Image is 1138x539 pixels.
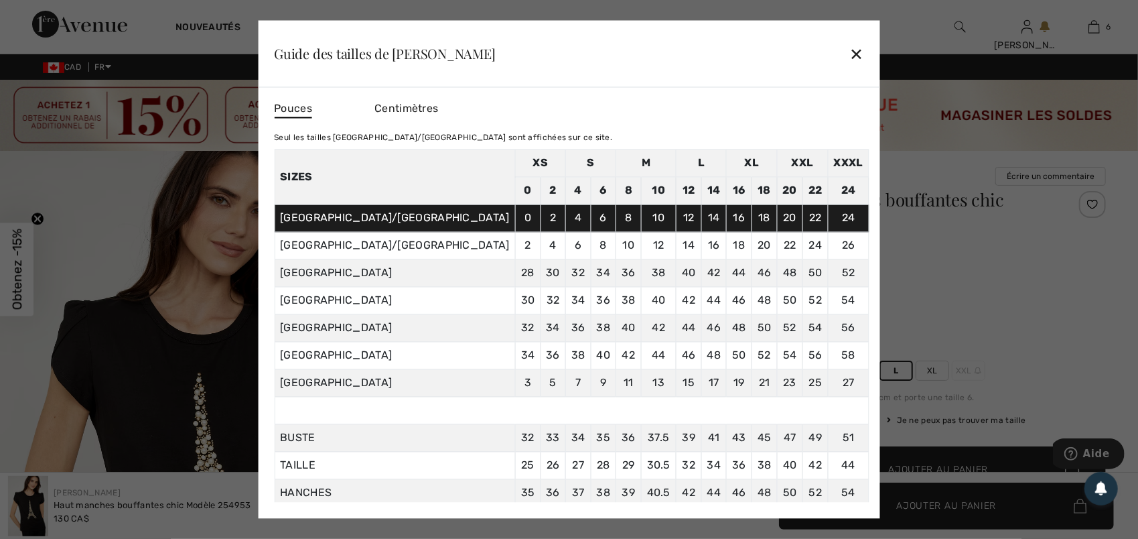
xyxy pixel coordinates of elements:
[849,40,863,68] div: ✕
[521,459,535,472] span: 25
[828,259,869,287] td: 52
[752,314,777,342] td: 50
[591,369,616,397] td: 9
[841,487,855,499] span: 54
[777,314,803,342] td: 52
[752,204,777,232] td: 18
[641,232,676,259] td: 12
[784,432,796,444] span: 47
[521,487,535,499] span: 35
[828,149,869,177] td: XXXL
[521,432,535,444] span: 32
[676,314,701,342] td: 44
[802,177,828,204] td: 22
[707,487,721,499] span: 44
[275,424,516,452] td: BUSTE
[727,287,752,314] td: 46
[275,259,516,287] td: [GEOGRAPHIC_DATA]
[515,314,541,342] td: 32
[616,287,642,314] td: 38
[676,232,701,259] td: 14
[732,487,746,499] span: 46
[682,459,695,472] span: 32
[541,232,566,259] td: 4
[616,177,642,204] td: 8
[374,103,438,115] span: Centimètres
[701,204,727,232] td: 14
[275,149,516,204] th: Sizes
[641,204,676,232] td: 10
[541,287,566,314] td: 32
[515,177,541,204] td: 0
[275,342,516,369] td: [GEOGRAPHIC_DATA]
[275,287,516,314] td: [GEOGRAPHIC_DATA]
[541,369,566,397] td: 5
[777,259,803,287] td: 48
[616,342,642,369] td: 42
[682,487,695,499] span: 42
[676,149,726,177] td: L
[597,432,611,444] span: 35
[572,487,585,499] span: 37
[591,232,616,259] td: 8
[732,432,746,444] span: 43
[777,369,803,397] td: 23
[641,342,676,369] td: 44
[565,342,591,369] td: 38
[616,149,677,177] td: M
[515,232,541,259] td: 2
[572,459,584,472] span: 27
[828,232,869,259] td: 26
[641,287,676,314] td: 40
[802,232,828,259] td: 24
[647,487,670,499] span: 40.5
[783,459,797,472] span: 40
[515,259,541,287] td: 28
[727,177,752,204] td: 16
[727,232,752,259] td: 18
[275,314,516,342] td: [GEOGRAPHIC_DATA]
[616,259,642,287] td: 36
[597,459,610,472] span: 28
[275,369,516,397] td: [GEOGRAPHIC_DATA]
[828,287,869,314] td: 54
[541,177,566,204] td: 2
[777,149,828,177] td: XXL
[708,432,720,444] span: 41
[808,432,822,444] span: 49
[727,149,777,177] td: XL
[641,369,676,397] td: 13
[565,204,591,232] td: 4
[641,314,676,342] td: 42
[565,369,591,397] td: 7
[565,287,591,314] td: 34
[802,342,828,369] td: 56
[274,47,496,60] div: Guide des tailles de [PERSON_NAME]
[641,259,676,287] td: 38
[828,369,869,397] td: 27
[802,369,828,397] td: 25
[777,342,803,369] td: 54
[541,204,566,232] td: 2
[274,101,312,119] span: Pouces
[565,259,591,287] td: 32
[591,259,616,287] td: 34
[676,259,701,287] td: 40
[515,369,541,397] td: 3
[597,487,611,499] span: 38
[752,342,777,369] td: 52
[541,342,566,369] td: 36
[783,487,797,499] span: 50
[274,132,869,144] div: Seul les tailles [GEOGRAPHIC_DATA]/[GEOGRAPHIC_DATA] sont affichées sur ce site.
[777,177,803,204] td: 20
[616,204,642,232] td: 8
[701,314,727,342] td: 46
[828,342,869,369] td: 58
[752,287,777,314] td: 48
[591,314,616,342] td: 38
[515,149,565,177] td: XS
[701,259,727,287] td: 42
[701,287,727,314] td: 44
[727,259,752,287] td: 44
[591,204,616,232] td: 6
